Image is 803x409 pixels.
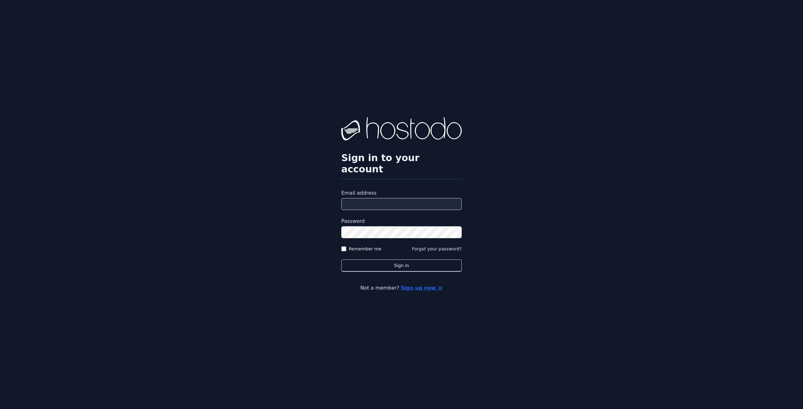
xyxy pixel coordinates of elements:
[412,246,462,252] button: Forgot your password?
[341,260,462,272] button: Sign in
[349,246,381,252] label: Remember me
[341,189,462,197] label: Email address
[30,284,773,292] p: Not a member?
[341,152,462,175] h2: Sign in to your account
[341,117,462,142] img: Hostodo
[401,285,443,291] a: Sign up now ≫
[341,218,462,225] label: Password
